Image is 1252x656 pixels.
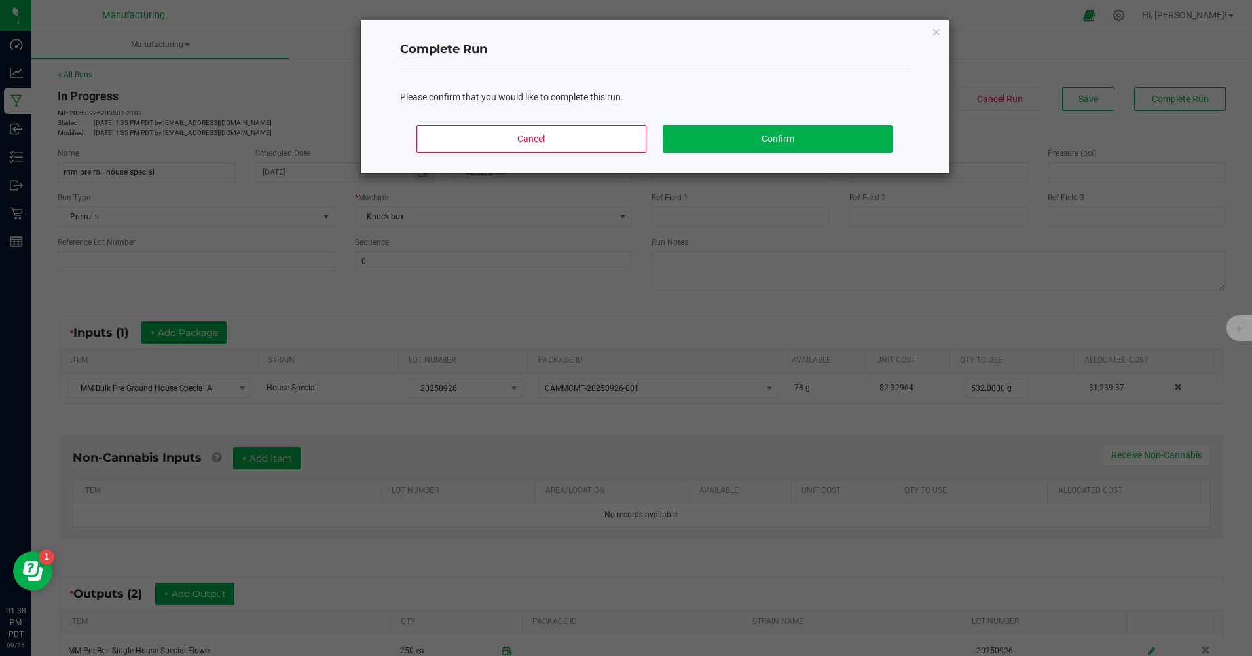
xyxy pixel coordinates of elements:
[663,125,892,153] button: Confirm
[13,551,52,591] iframe: Resource center
[400,90,910,104] div: Please confirm that you would like to complete this run.
[932,24,941,39] button: Close
[39,549,54,565] iframe: Resource center unread badge
[416,125,646,153] button: Cancel
[400,41,910,58] h4: Complete Run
